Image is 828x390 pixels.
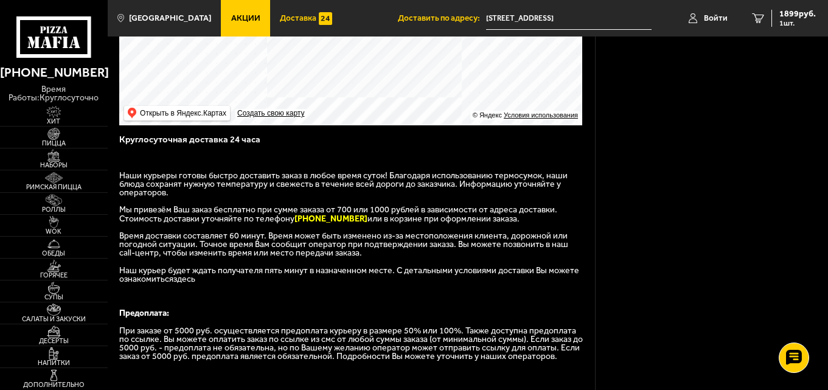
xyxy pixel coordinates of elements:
[119,265,579,284] span: Наш курьер будет ждать получателя пять минут в назначенном месте. С детальными условиями доставки...
[704,14,728,23] span: Войти
[235,109,307,118] a: Создать свою карту
[473,111,502,119] ymaps: © Яндекс
[129,14,211,23] span: [GEOGRAPHIC_DATA]
[173,274,195,284] a: здесь
[140,106,226,120] ymaps: Открыть в Яндекс.Картах
[779,10,816,18] span: 1899 руб.
[779,19,816,27] span: 1 шт.
[124,106,230,120] ymaps: Открыть в Яндекс.Картах
[119,326,583,362] span: При заказе от 5000 руб. осуществляется предоплата курьеру в размере 50% или 100%. Также доступна ...
[119,204,557,223] span: Мы привезём Ваш заказ бесплатно при сумме заказа от 700 или 1000 рублей в зависимости от адреса д...
[504,111,578,119] a: Условия использования
[119,231,568,258] span: Время доставки составляет 60 минут. Время может быть изменено из-за местоположения клиента, дорож...
[398,14,486,23] span: Доставить по адресу:
[119,308,169,318] b: Предоплата:
[231,14,260,23] span: Акции
[319,12,332,25] img: 15daf4d41897b9f0e9f617042186c801.svg
[119,133,583,155] h3: Круглосуточная доставка 24 часа
[119,170,568,198] span: Наши курьеры готовы быстро доставить заказ в любое время суток! Благодаря использованию термосумо...
[280,14,316,23] span: Доставка
[486,7,652,30] input: Ваш адрес доставки
[294,214,367,224] b: [PHONE_NUMBER]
